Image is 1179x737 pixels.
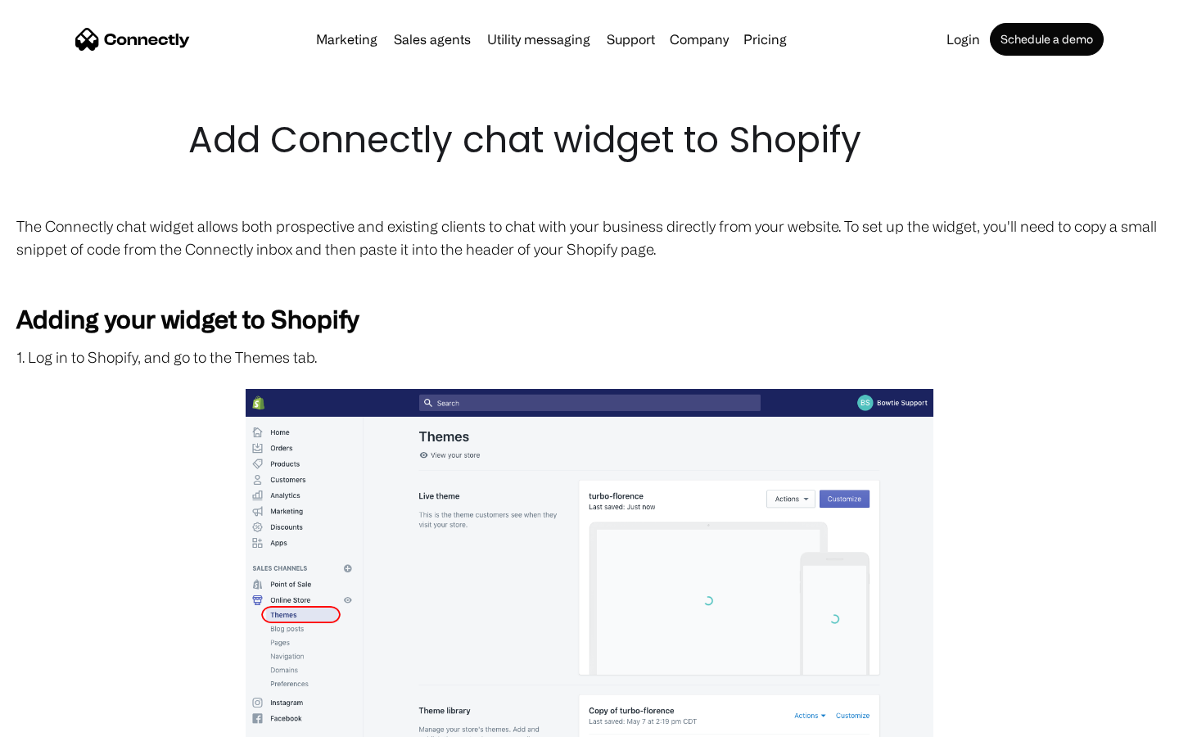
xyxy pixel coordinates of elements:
[16,346,1163,368] p: 1. Log in to Shopify, and go to the Themes tab.
[16,708,98,731] aside: Language selected: English
[16,305,359,332] strong: Adding your widget to Shopify
[481,33,597,46] a: Utility messaging
[990,23,1104,56] a: Schedule a demo
[940,33,987,46] a: Login
[670,28,729,51] div: Company
[33,708,98,731] ul: Language list
[188,115,991,165] h1: Add Connectly chat widget to Shopify
[16,215,1163,260] p: The Connectly chat widget allows both prospective and existing clients to chat with your business...
[309,33,384,46] a: Marketing
[387,33,477,46] a: Sales agents
[600,33,662,46] a: Support
[737,33,793,46] a: Pricing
